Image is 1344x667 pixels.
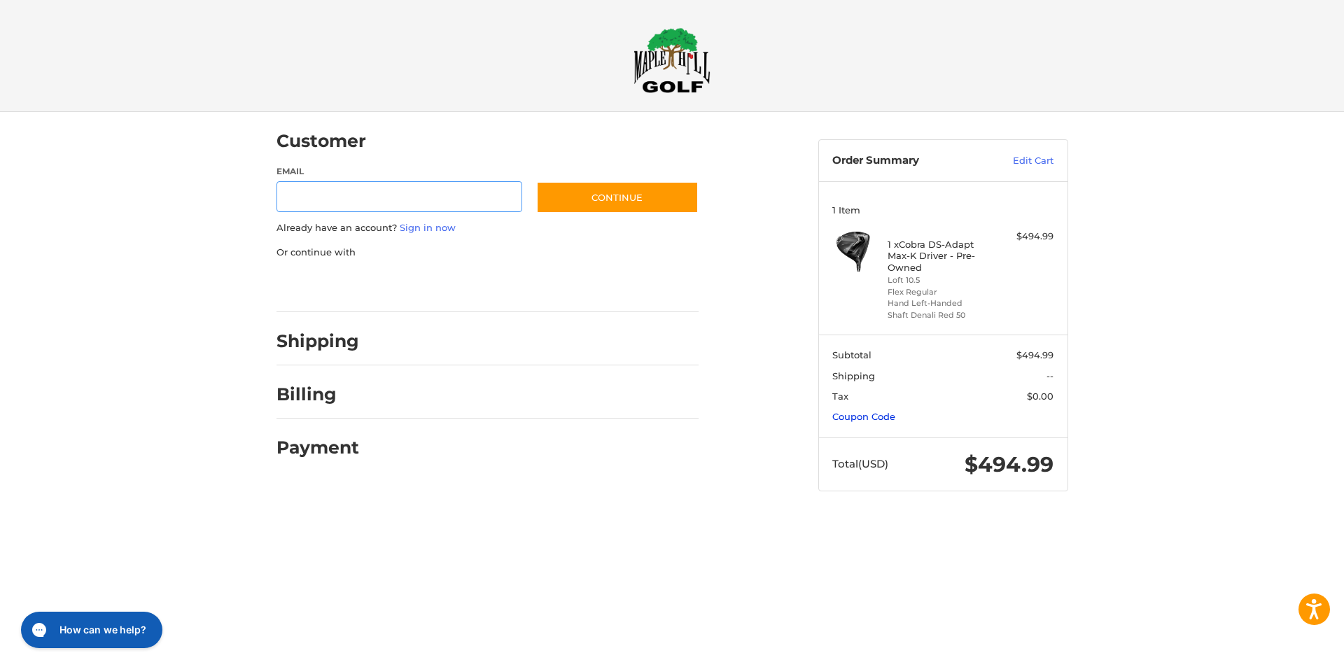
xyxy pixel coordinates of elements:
h2: Customer [276,130,366,152]
span: Shipping [832,370,875,381]
iframe: PayPal-paylater [391,273,496,298]
iframe: PayPal-venmo [509,273,614,298]
a: Sign in now [400,222,456,233]
h3: 1 Item [832,204,1053,216]
img: Maple Hill Golf [633,27,710,93]
span: Total (USD) [832,457,888,470]
a: Edit Cart [983,154,1053,168]
h2: Billing [276,384,358,405]
h4: 1 x Cobra DS-Adapt Max-K Driver - Pre-Owned [888,239,995,273]
iframe: PayPal-paypal [272,273,377,298]
span: Subtotal [832,349,871,360]
p: Or continue with [276,246,699,260]
li: Loft 10.5 [888,274,995,286]
iframe: Gorgias live chat messenger [14,607,167,653]
span: $494.99 [1016,349,1053,360]
h3: Order Summary [832,154,983,168]
span: Tax [832,391,848,402]
li: Shaft Denali Red 50 [888,309,995,321]
span: $494.99 [965,451,1053,477]
li: Flex Regular [888,286,995,298]
a: Coupon Code [832,411,895,422]
li: Hand Left-Handed [888,297,995,309]
span: -- [1046,370,1053,381]
span: $0.00 [1027,391,1053,402]
label: Email [276,165,523,178]
p: Already have an account? [276,221,699,235]
div: $494.99 [998,230,1053,244]
button: Continue [536,181,699,213]
h2: Shipping [276,330,359,352]
h2: Payment [276,437,359,458]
